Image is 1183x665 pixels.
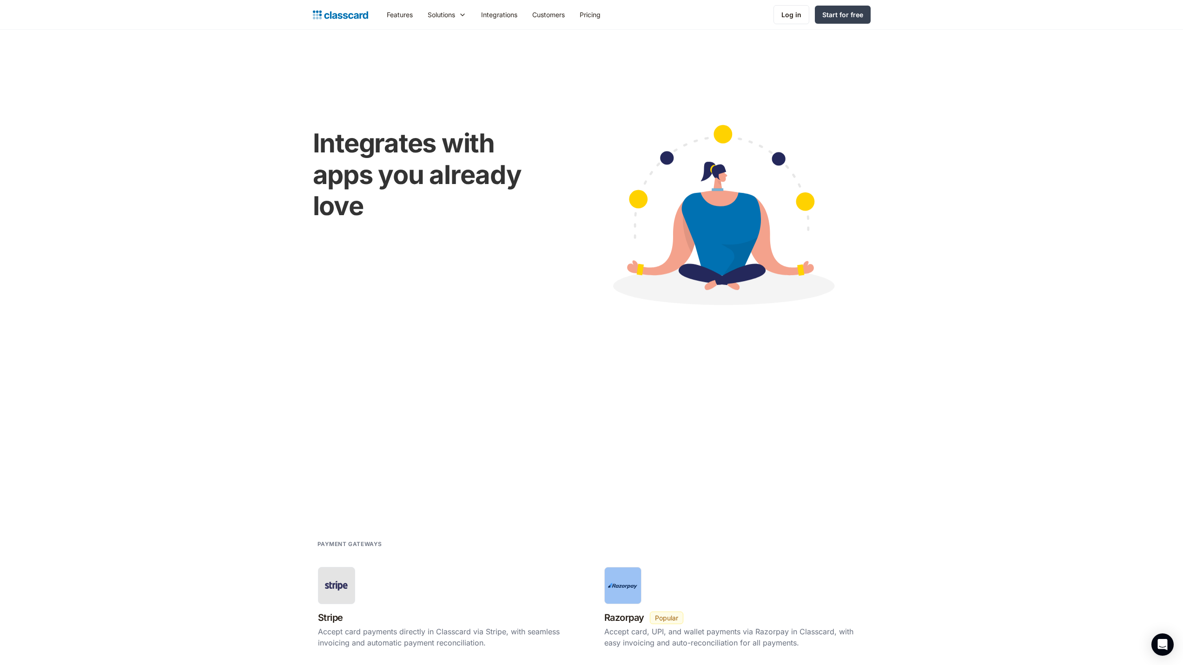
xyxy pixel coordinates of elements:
[572,4,608,25] a: Pricing
[822,10,863,20] div: Start for free
[379,4,420,25] a: Features
[604,626,866,648] div: Accept card, UPI, and wallet payments via Razorpay in Classcard, with easy invoicing and auto-rec...
[318,626,579,648] div: Accept card payments directly in Classcard via Stripe, with seamless invoicing and automatic paym...
[317,540,383,548] h2: Payment gateways
[525,4,572,25] a: Customers
[815,6,871,24] a: Start for free
[604,610,644,626] h3: Razorpay
[420,4,474,25] div: Solutions
[1151,633,1174,656] div: Open Intercom Messenger
[428,10,455,20] div: Solutions
[313,8,368,21] a: Logo
[474,4,525,25] a: Integrations
[781,10,801,20] div: Log in
[599,562,871,655] a: RazorpayRazorpayPopularAccept card, UPI, and wallet payments via Razorpay in Classcard, with easy...
[573,107,871,330] img: Cartoon image showing connected apps
[322,579,351,593] img: Stripe
[318,610,343,626] h3: Stripe
[313,128,554,222] h1: Integrates with apps you already love
[655,613,678,623] div: Popular
[313,562,584,655] a: StripeStripeAccept card payments directly in Classcard via Stripe, with seamless invoicing and au...
[608,583,638,589] img: Razorpay
[773,5,809,24] a: Log in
